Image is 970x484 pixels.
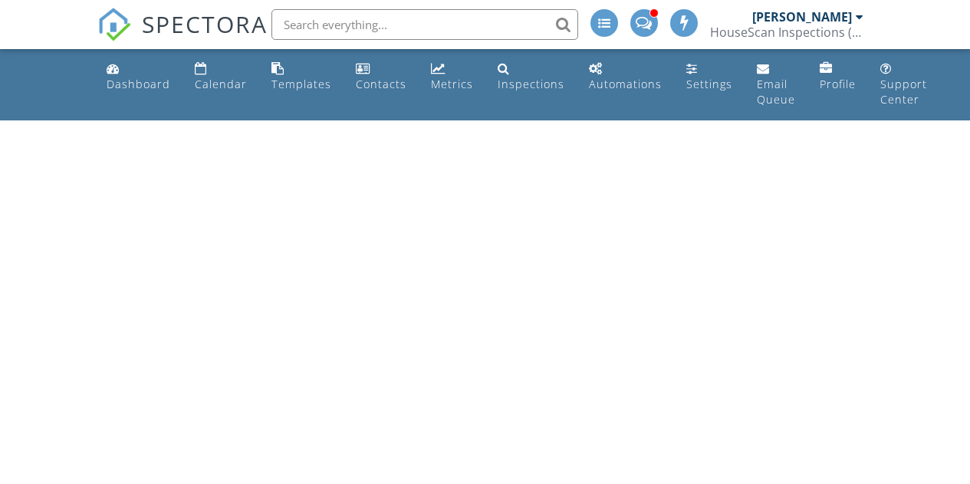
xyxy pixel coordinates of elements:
div: Profile [820,77,856,91]
img: The Best Home Inspection Software - Spectora [97,8,131,41]
div: Calendar [195,77,247,91]
div: Email Queue [757,77,795,107]
div: Contacts [356,77,406,91]
input: Search everything... [271,9,578,40]
a: Support Center [874,55,933,114]
div: Automations [589,77,662,91]
a: Dashboard [100,55,176,99]
span: SPECTORA [142,8,268,40]
div: [PERSON_NAME] [752,9,852,25]
div: Metrics [431,77,473,91]
a: Automations (Advanced) [583,55,668,99]
a: Inspections [492,55,570,99]
a: Contacts [350,55,413,99]
a: Company Profile [814,55,862,99]
div: Templates [271,77,331,91]
div: Support Center [880,77,927,107]
div: Inspections [498,77,564,91]
div: Dashboard [107,77,170,91]
a: Metrics [425,55,479,99]
div: Settings [686,77,732,91]
div: HouseScan Inspections (HOME) [710,25,863,40]
a: Settings [680,55,738,99]
a: Templates [265,55,337,99]
a: Email Queue [751,55,801,114]
a: SPECTORA [97,21,268,53]
a: Calendar [189,55,253,99]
